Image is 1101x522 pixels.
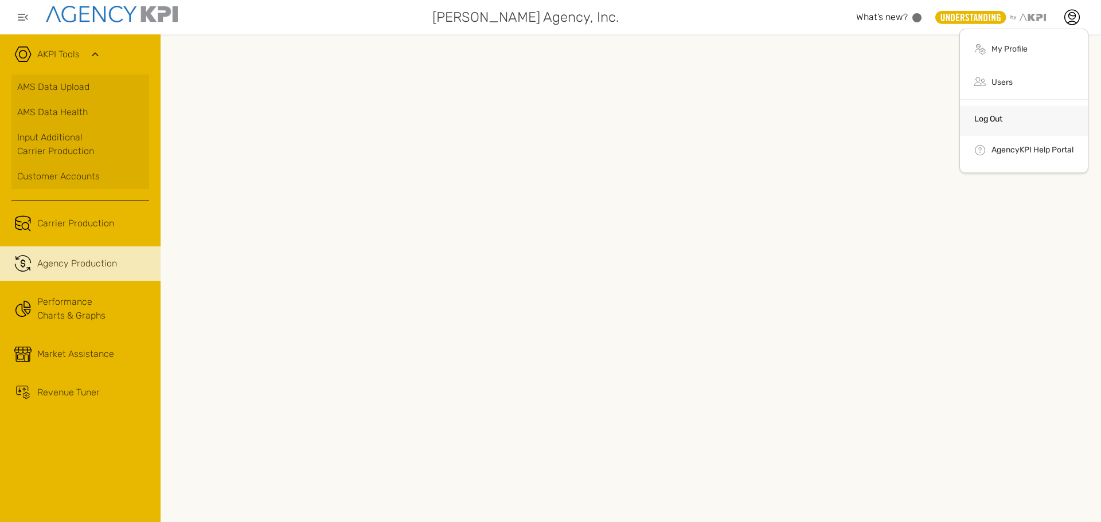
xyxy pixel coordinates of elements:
[856,11,908,22] span: What’s new?
[37,386,100,399] div: Revenue Tuner
[991,77,1013,87] a: Users
[11,164,149,189] a: Customer Accounts
[11,125,149,164] a: Input AdditionalCarrier Production
[37,257,117,270] span: Agency Production
[37,347,114,361] div: Market Assistance
[17,170,143,183] div: Customer Accounts
[46,6,178,22] img: agencykpi-logo-550x69-2d9e3fa8.png
[37,217,114,230] span: Carrier Production
[432,7,619,28] span: [PERSON_NAME] Agency, Inc.
[11,74,149,100] a: AMS Data Upload
[991,145,1073,155] a: AgencyKPI Help Portal
[991,44,1028,54] a: My Profile
[37,48,80,61] a: AKPI Tools
[11,100,149,125] a: AMS Data Health
[974,114,1002,124] a: Log Out
[17,105,88,119] span: AMS Data Health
